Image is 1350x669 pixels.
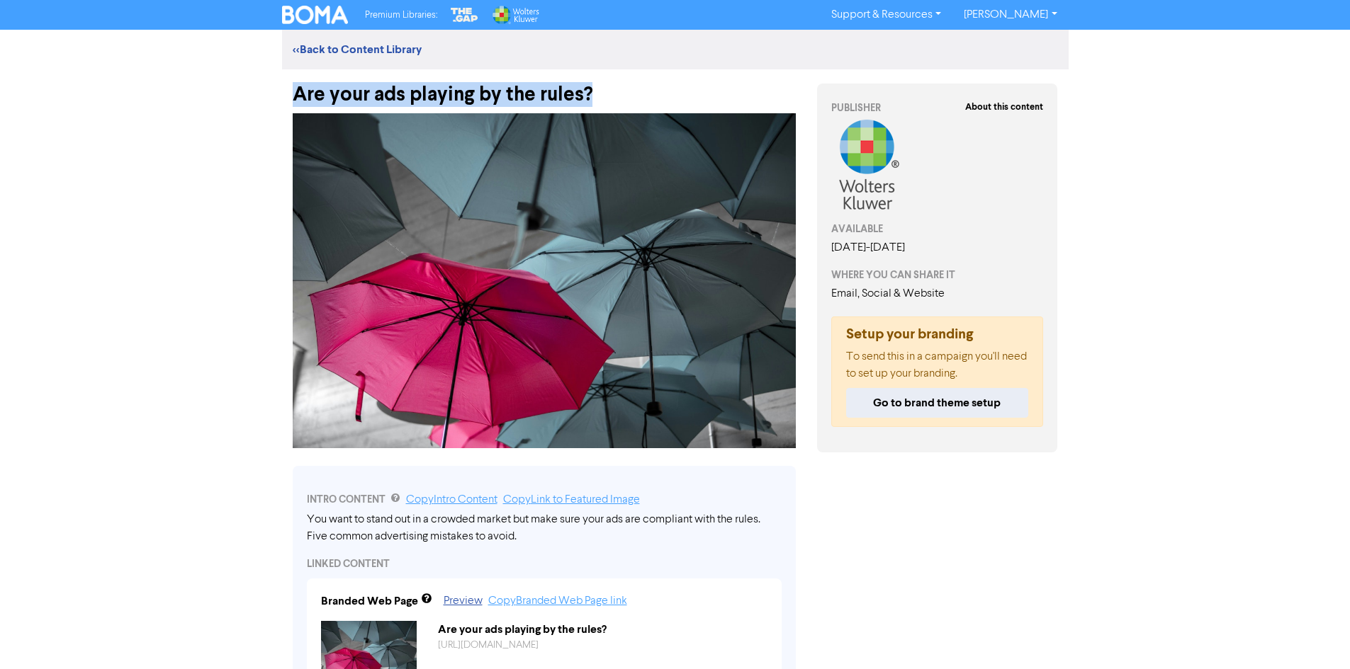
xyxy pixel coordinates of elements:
[449,6,480,24] img: The Gap
[831,222,1044,236] div: AVAILABLE
[282,6,349,24] img: BOMA Logo
[846,348,1029,382] p: To send this in a campaign you'll need to set up your branding.
[846,326,1029,343] h5: Setup your branding
[488,595,627,607] a: Copy Branded Web Page link
[293,42,422,57] a: <<Back to Content Library
[293,69,796,106] div: Are your ads playing by the rules?
[491,6,539,24] img: Wolters Kluwer
[965,101,1043,113] strong: About this content
[831,239,1044,256] div: [DATE] - [DATE]
[444,595,483,607] a: Preview
[307,491,782,508] div: INTRO CONTENT
[406,494,497,505] a: Copy Intro Content
[952,4,1068,26] a: [PERSON_NAME]
[1279,601,1350,669] iframe: Chat Widget
[438,640,539,650] a: [URL][DOMAIN_NAME]
[307,511,782,545] div: You want to stand out in a crowded market but make sure your ads are compliant with the rules. Fi...
[427,621,778,638] div: Are your ads playing by the rules?
[831,101,1044,115] div: PUBLISHER
[820,4,952,26] a: Support & Resources
[846,388,1029,418] button: Go to brand theme setup
[503,494,640,505] a: Copy Link to Featured Image
[427,638,778,653] div: https://public2.bomamarketing.com/cp/53EgIw8rn9TpdF3xD0TmQQ?sa=xlRmhXFk
[831,285,1044,302] div: Email, Social & Website
[831,268,1044,282] div: WHERE YOU CAN SHARE IT
[307,556,782,571] div: LINKED CONTENT
[321,593,418,610] div: Branded Web Page
[365,11,437,20] span: Premium Libraries:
